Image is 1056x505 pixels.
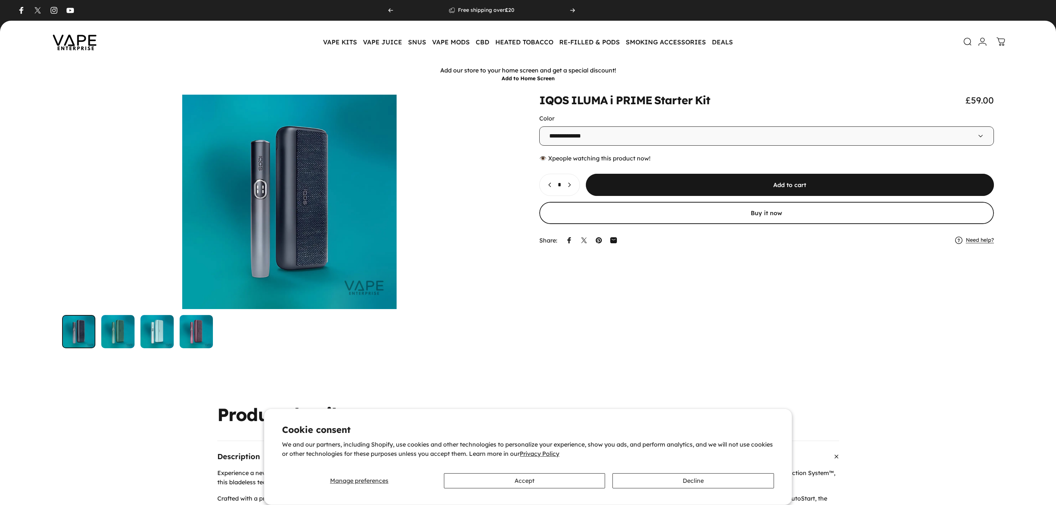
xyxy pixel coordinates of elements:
nav: Primary [320,34,736,50]
button: Add to cart [586,174,994,196]
summary: HEATED TOBACCO [492,34,556,50]
span: Manage preferences [330,477,388,484]
animate-element: IQOS [539,95,569,106]
animate-element: i [610,95,613,106]
a: 0 items [993,34,1009,50]
img: IQOS ILUMA i PRIME Starter Kit [62,315,95,348]
strong: £ [505,7,508,13]
animate-element: Product [217,406,285,423]
animate-element: Starter [654,95,693,106]
img: IQOS ILUMA i PRIME Starter Kit [140,315,174,348]
img: IQOS ILUMA i PRIME Starter Kit [180,315,213,348]
img: Vape Enterprise [41,24,108,59]
a: Need help? [966,237,994,244]
summary: SMOKING ACCESSORIES [623,34,709,50]
button: Manage preferences [282,473,436,488]
p: Share: [539,237,557,243]
button: Go to item [62,315,95,348]
summary: CBD [473,34,492,50]
a: Privacy Policy [520,450,559,457]
button: Go to item [140,315,174,348]
animate-element: PRIME [616,95,652,106]
a: DEALS [709,34,736,50]
summary: Description [217,441,839,472]
span: £59.00 [965,95,994,106]
img: IQOS ILUMA i PRIME Starter Kit [101,315,135,348]
button: Increase quantity for IQOS ILUMA i PRIME Starter Kit [563,174,580,196]
p: Experience a new era of smoke-free satisfaction with the IQOS ILUMA i PRIME Starter Kit – the mos... [217,468,839,487]
summary: VAPE KITS [320,34,360,50]
button: Buy it now [539,202,994,224]
span: Description [217,453,260,460]
animate-element: Kit [695,95,710,106]
summary: SNUS [405,34,429,50]
h2: Cookie consent [282,425,774,434]
p: Free shipping over 20 [458,7,515,14]
p: Add our store to your home screen and get a special discount! [2,67,1054,74]
media-gallery: Gallery Viewer [62,95,517,348]
div: 👁️ people watching this product now! [539,155,994,162]
summary: VAPE MODS [429,34,473,50]
button: Open media 4 in modal [62,95,517,309]
p: We and our partners, including Shopify, use cookies and other technologies to personalize your ex... [282,440,774,459]
button: Go to item [180,315,213,348]
button: Add to Home Screen [502,75,555,82]
label: Color [539,115,554,122]
animate-element: ILUMA [571,95,608,106]
summary: RE-FILLED & PODS [556,34,623,50]
summary: VAPE JUICE [360,34,405,50]
button: Accept [444,473,605,488]
animate-element: details [288,406,345,423]
button: Go to item [101,315,135,348]
button: Decrease quantity for IQOS ILUMA i PRIME Starter Kit [540,174,557,196]
button: Decline [612,473,774,488]
iframe: chat widget [7,475,31,498]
